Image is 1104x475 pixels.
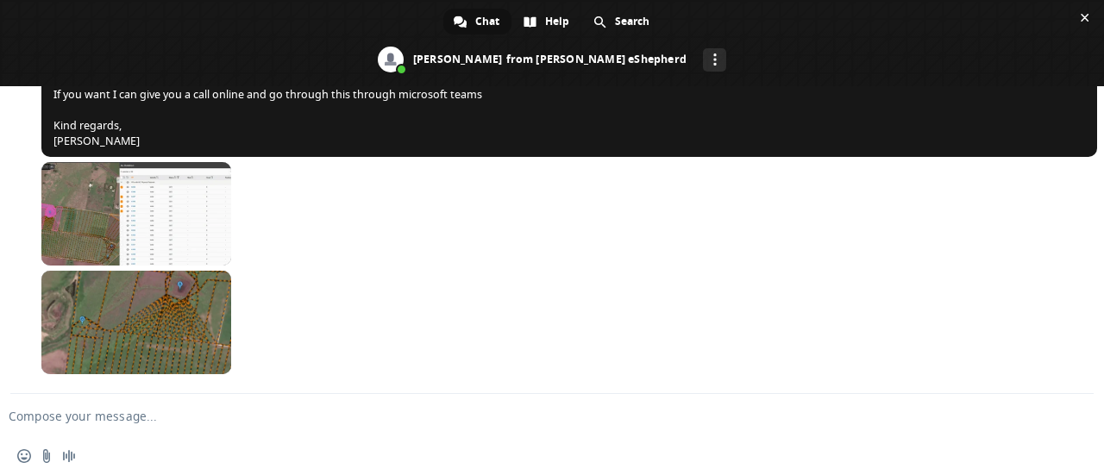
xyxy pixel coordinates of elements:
textarea: Compose your message... [9,409,1040,424]
div: Search [583,9,662,34]
div: More channels [703,48,726,72]
span: Insert an emoji [17,449,31,463]
span: Send a file [40,449,53,463]
span: Audio message [62,449,76,463]
span: Help [545,9,569,34]
div: Chat [443,9,511,34]
div: Help [513,9,581,34]
span: Search [615,9,649,34]
span: Close chat [1076,9,1094,27]
span: Chat [475,9,499,34]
